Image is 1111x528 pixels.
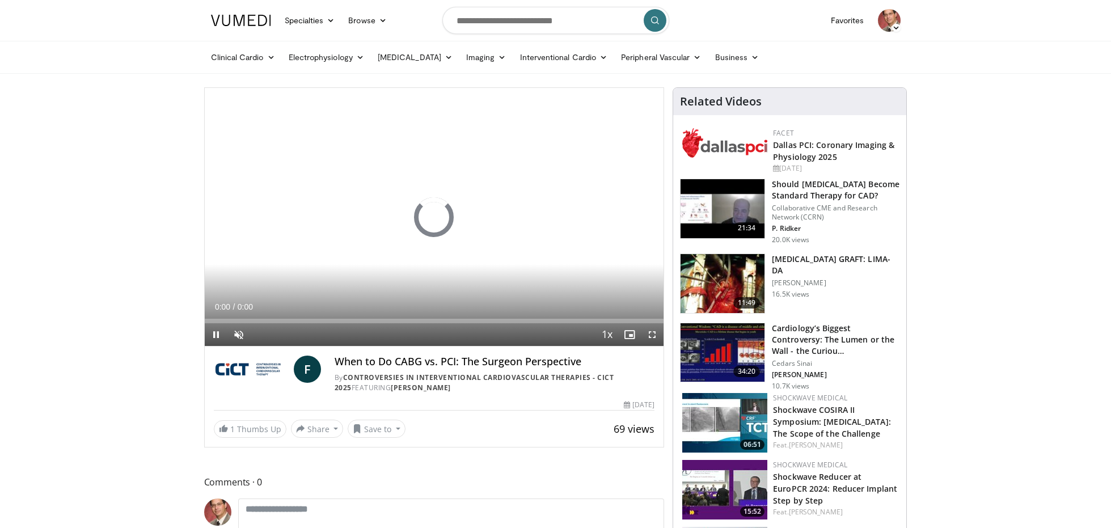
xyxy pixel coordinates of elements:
[682,460,767,519] img: fadbcca3-3c72-4f96-a40d-f2c885e80660.150x105_q85_crop-smart_upscale.jpg
[624,400,654,410] div: [DATE]
[233,302,235,311] span: /
[681,323,764,382] img: d453240d-5894-4336-be61-abca2891f366.150x105_q85_crop-smart_upscale.jpg
[773,404,891,439] a: Shockwave COSIRA II Symposium: [MEDICAL_DATA]: The Scope of the Challenge
[205,323,227,346] button: Pause
[878,9,901,32] img: Avatar
[682,460,767,519] a: 15:52
[733,297,761,309] span: 11:49
[614,46,708,69] a: Peripheral Vascular
[773,393,847,403] a: Shockwave Medical
[681,254,764,313] img: feAgcbrvkPN5ynqH4xMDoxOjA4MTsiGN.150x105_q85_crop-smart_upscale.jpg
[294,356,321,383] a: F
[227,323,250,346] button: Unmute
[773,140,894,162] a: Dallas PCI: Coronary Imaging & Physiology 2025
[341,9,394,32] a: Browse
[740,440,764,450] span: 06:51
[291,420,344,438] button: Share
[824,9,871,32] a: Favorites
[772,382,809,391] p: 10.7K views
[773,440,897,450] div: Feat.
[740,506,764,517] span: 15:52
[204,46,282,69] a: Clinical Cardio
[442,7,669,34] input: Search topics, interventions
[772,323,899,357] h3: Cardiology’s Biggest Controversy: The Lumen or the Wall - the Curiou…
[772,290,809,299] p: 16.5K views
[772,370,899,379] p: [PERSON_NAME]
[205,88,664,347] video-js: Video Player
[682,393,767,453] a: 06:51
[335,373,614,392] a: Controversies in Interventional Cardiovascular Therapies - CICT 2025
[214,356,289,383] img: Controversies in Interventional Cardiovascular Therapies - CICT 2025
[680,254,899,314] a: 11:49 [MEDICAL_DATA] GRAFT: LIMA-DA [PERSON_NAME] 16.5K views
[618,323,641,346] button: Enable picture-in-picture mode
[215,302,230,311] span: 0:00
[682,393,767,453] img: c35ce14a-3a80-4fd3-b91e-c59d4b4f33e6.150x105_q85_crop-smart_upscale.jpg
[371,46,459,69] a: [MEDICAL_DATA]
[772,204,899,222] p: Collaborative CME and Research Network (CCRN)
[772,278,899,288] p: [PERSON_NAME]
[641,323,664,346] button: Fullscreen
[214,420,286,438] a: 1 Thumbs Up
[348,420,405,438] button: Save to
[595,323,618,346] button: Playback Rate
[391,383,451,392] a: [PERSON_NAME]
[682,128,767,158] img: 939357b5-304e-4393-95de-08c51a3c5e2a.png.150x105_q85_autocrop_double_scale_upscale_version-0.2.png
[513,46,615,69] a: Interventional Cardio
[335,373,654,393] div: By FEATURING
[733,366,761,377] span: 34:20
[772,179,899,201] h3: Should [MEDICAL_DATA] Become Standard Therapy for CAD?
[204,499,231,526] img: Avatar
[680,323,899,391] a: 34:20 Cardiology’s Biggest Controversy: The Lumen or the Wall - the Curiou… Cedars Sinai [PERSON_...
[680,95,762,108] h4: Related Videos
[772,254,899,276] h3: [MEDICAL_DATA] GRAFT: LIMA-DA
[681,179,764,238] img: eb63832d-2f75-457d-8c1a-bbdc90eb409c.150x105_q85_crop-smart_upscale.jpg
[772,224,899,233] p: P. Ridker
[789,440,843,450] a: [PERSON_NAME]
[680,179,899,244] a: 21:34 Should [MEDICAL_DATA] Become Standard Therapy for CAD? Collaborative CME and Research Netwo...
[282,46,371,69] a: Electrophysiology
[789,507,843,517] a: [PERSON_NAME]
[733,222,761,234] span: 21:34
[773,507,897,517] div: Feat.
[278,9,342,32] a: Specialties
[773,128,794,138] a: FACET
[204,475,665,489] span: Comments 0
[230,424,235,434] span: 1
[773,163,897,174] div: [DATE]
[335,356,654,368] h4: When to Do CABG vs. PCI: The Surgeon Perspective
[772,359,899,368] p: Cedars Sinai
[459,46,513,69] a: Imaging
[238,302,253,311] span: 0:00
[708,46,766,69] a: Business
[772,235,809,244] p: 20.0K views
[205,319,664,323] div: Progress Bar
[773,460,847,470] a: Shockwave Medical
[614,422,654,436] span: 69 views
[773,471,897,506] a: Shockwave Reducer at EuroPCR 2024: Reducer Implant Step by Step
[211,15,271,26] img: VuMedi Logo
